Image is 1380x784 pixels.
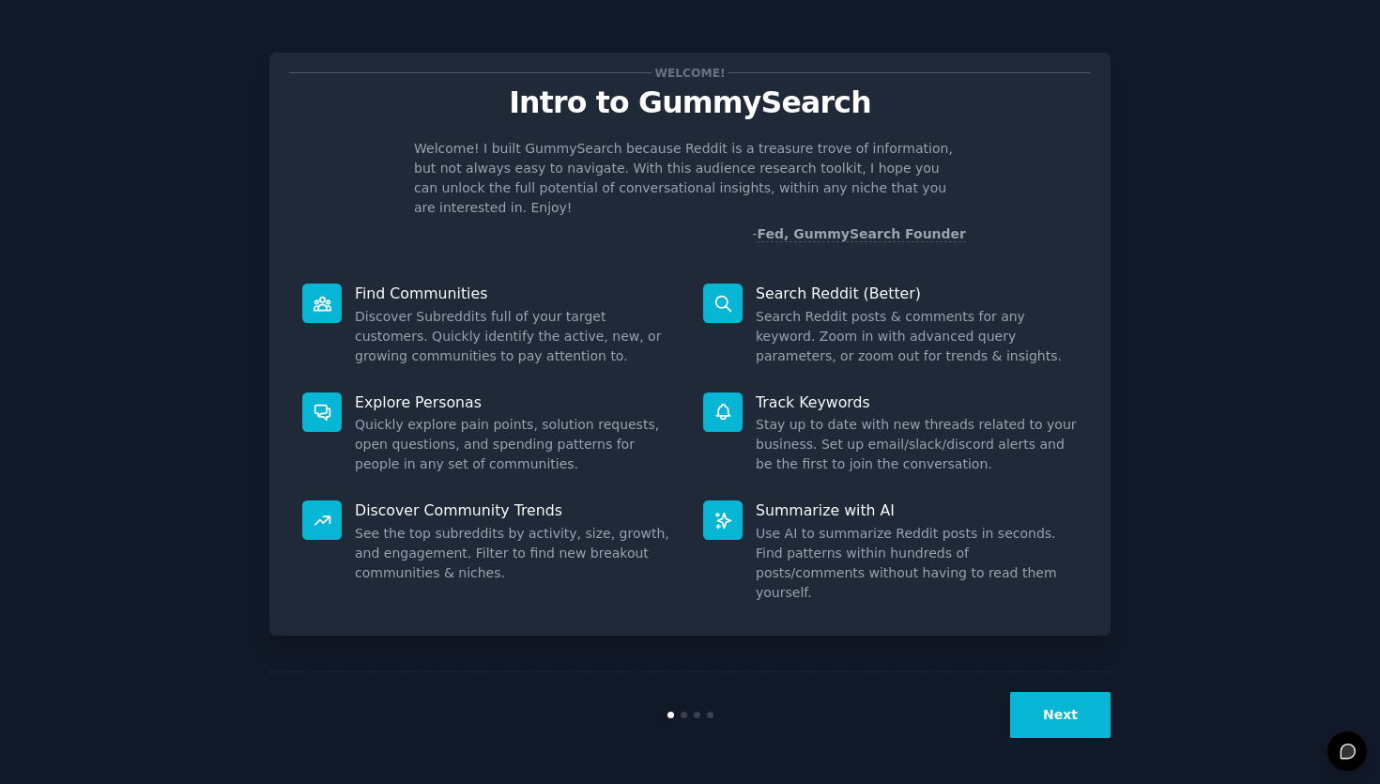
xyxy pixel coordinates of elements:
[756,524,1078,603] dd: Use AI to summarize Reddit posts in seconds. Find patterns within hundreds of posts/comments with...
[355,307,677,366] dd: Discover Subreddits full of your target customers. Quickly identify the active, new, or growing c...
[355,500,677,520] p: Discover Community Trends
[355,415,677,474] dd: Quickly explore pain points, solution requests, open questions, and spending patterns for people ...
[756,415,1078,474] dd: Stay up to date with new threads related to your business. Set up email/slack/discord alerts and ...
[756,392,1078,412] p: Track Keywords
[652,63,728,83] span: Welcome!
[1010,692,1111,738] button: Next
[756,284,1078,303] p: Search Reddit (Better)
[355,284,677,303] p: Find Communities
[355,524,677,583] dd: See the top subreddits by activity, size, growth, and engagement. Filter to find new breakout com...
[414,139,966,218] p: Welcome! I built GummySearch because Reddit is a treasure trove of information, but not always ea...
[355,392,677,412] p: Explore Personas
[757,226,966,242] a: Fed, GummySearch Founder
[752,224,966,244] div: -
[289,86,1091,119] p: Intro to GummySearch
[756,500,1078,520] p: Summarize with AI
[756,307,1078,366] dd: Search Reddit posts & comments for any keyword. Zoom in with advanced query parameters, or zoom o...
